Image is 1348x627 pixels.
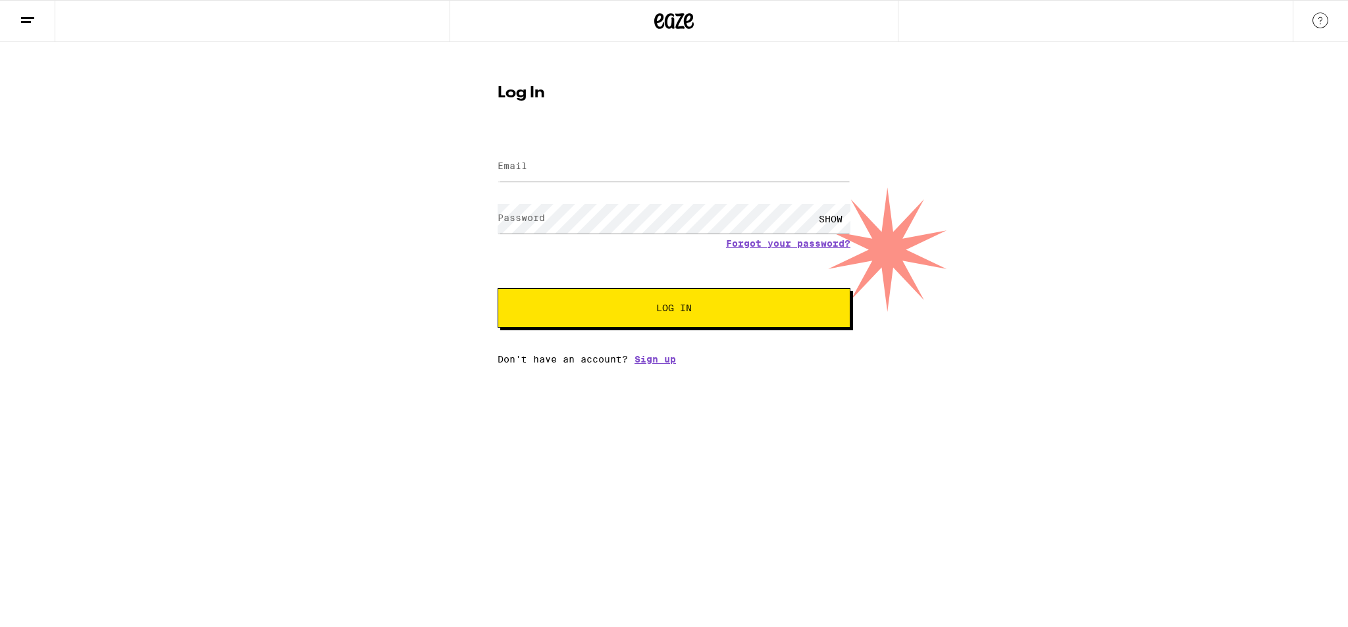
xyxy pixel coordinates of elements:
[498,152,850,182] input: Email
[726,238,850,249] a: Forgot your password?
[498,213,545,223] label: Password
[498,354,850,364] div: Don't have an account?
[498,86,850,101] h1: Log In
[811,204,850,234] div: SHOW
[498,288,850,328] button: Log In
[498,161,527,171] label: Email
[656,303,692,313] span: Log In
[635,354,676,364] a: Sign up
